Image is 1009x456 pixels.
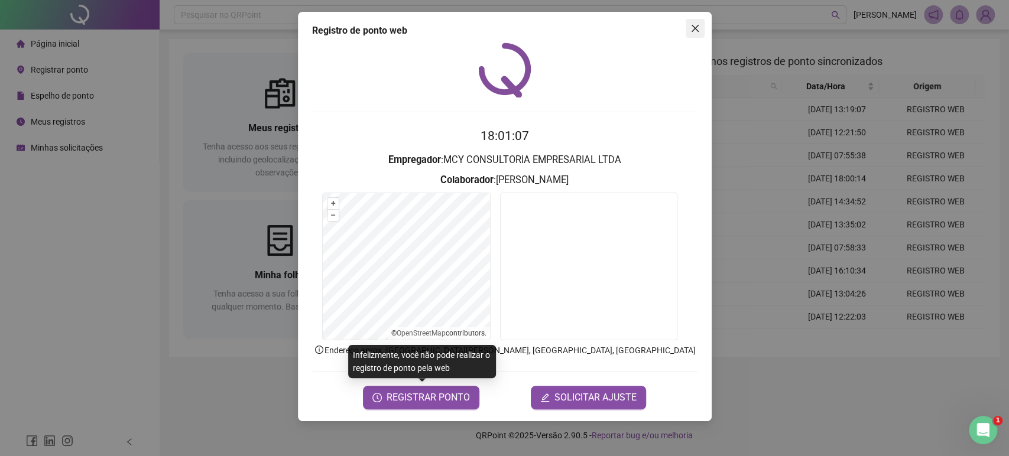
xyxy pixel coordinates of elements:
[391,329,486,337] li: © contributors.
[993,416,1002,425] span: 1
[312,24,697,38] div: Registro de ponto web
[387,390,470,405] span: REGISTRAR PONTO
[312,152,697,168] h3: : MCY CONSULTORIA EMPRESARIAL LTDA
[540,393,550,402] span: edit
[397,329,446,337] a: OpenStreetMap
[440,174,494,185] strong: Colaborador
[686,19,705,38] button: Close
[363,386,479,409] button: REGISTRAR PONTO
[690,24,700,33] span: close
[481,129,529,143] time: 18:01:07
[388,154,441,165] strong: Empregador
[531,386,646,409] button: editSOLICITAR AJUSTE
[554,390,637,405] span: SOLICITAR AJUSTE
[372,393,382,402] span: clock-circle
[969,416,997,444] iframe: Intercom live chat
[478,43,531,97] img: QRPoint
[312,172,697,188] h3: : [PERSON_NAME]
[348,345,496,378] div: Infelizmente, você não pode realizar o registro de ponto pela web
[312,344,697,357] p: Endereço aprox. : [GEOGRAPHIC_DATA][PERSON_NAME], [GEOGRAPHIC_DATA], [GEOGRAPHIC_DATA]
[327,210,339,221] button: –
[327,198,339,209] button: +
[314,344,325,355] span: info-circle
